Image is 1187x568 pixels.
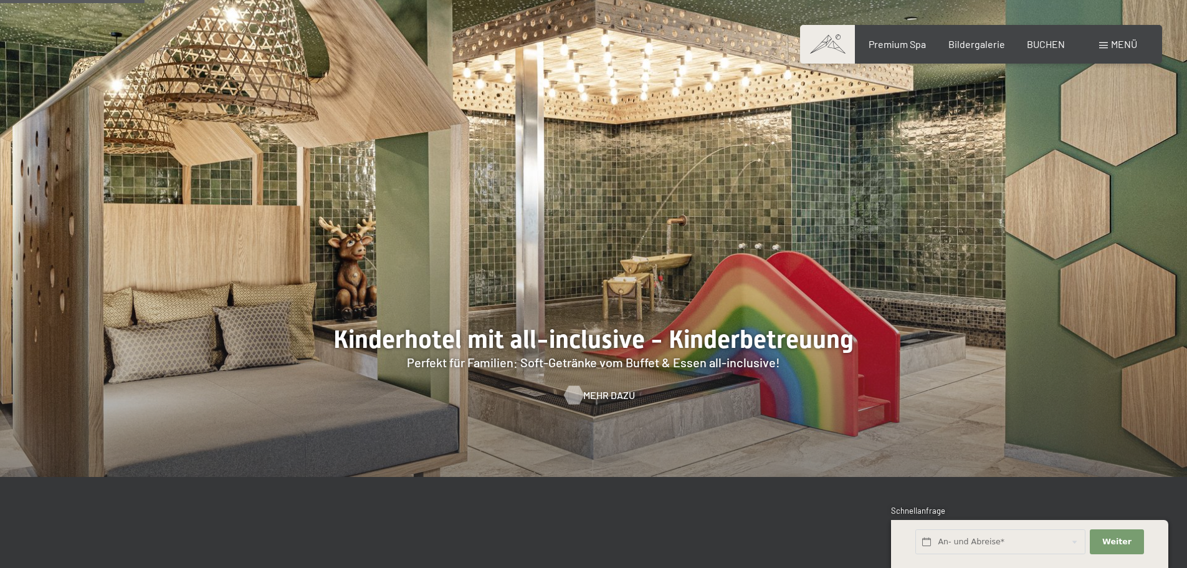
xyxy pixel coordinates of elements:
[1111,38,1137,50] span: Menü
[891,506,945,516] span: Schnellanfrage
[1090,529,1143,555] button: Weiter
[948,38,1005,50] a: Bildergalerie
[1027,38,1065,50] a: BUCHEN
[1102,536,1132,547] span: Weiter
[869,38,926,50] a: Premium Spa
[583,388,635,402] span: Mehr dazu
